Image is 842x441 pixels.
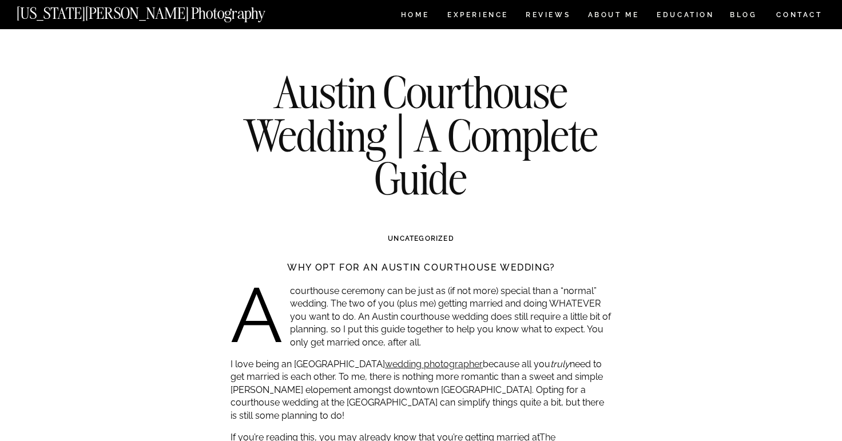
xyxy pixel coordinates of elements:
a: Experience [447,11,507,21]
a: wedding photographer [385,359,483,370]
a: EDUCATION [656,11,716,21]
a: BLOG [730,11,757,21]
a: ABOUT ME [587,11,640,21]
a: CONTACT [776,9,823,21]
p: I love being an [GEOGRAPHIC_DATA] because all you need to get married is each other. To me, there... [231,358,612,422]
a: REVIEWS [526,11,569,21]
em: truly [550,359,570,370]
h3: Why opt for an Austin courthouse wedding? [231,261,612,275]
p: A courthouse ceremony can be just as (if not more) special than a “normal” wedding. The two of yo... [231,285,612,349]
a: [US_STATE][PERSON_NAME] Photography [17,6,304,15]
h1: Austin Courthouse Wedding | A Complete Guide [213,70,629,200]
a: HOME [399,11,431,21]
a: Uncategorized [388,235,454,243]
